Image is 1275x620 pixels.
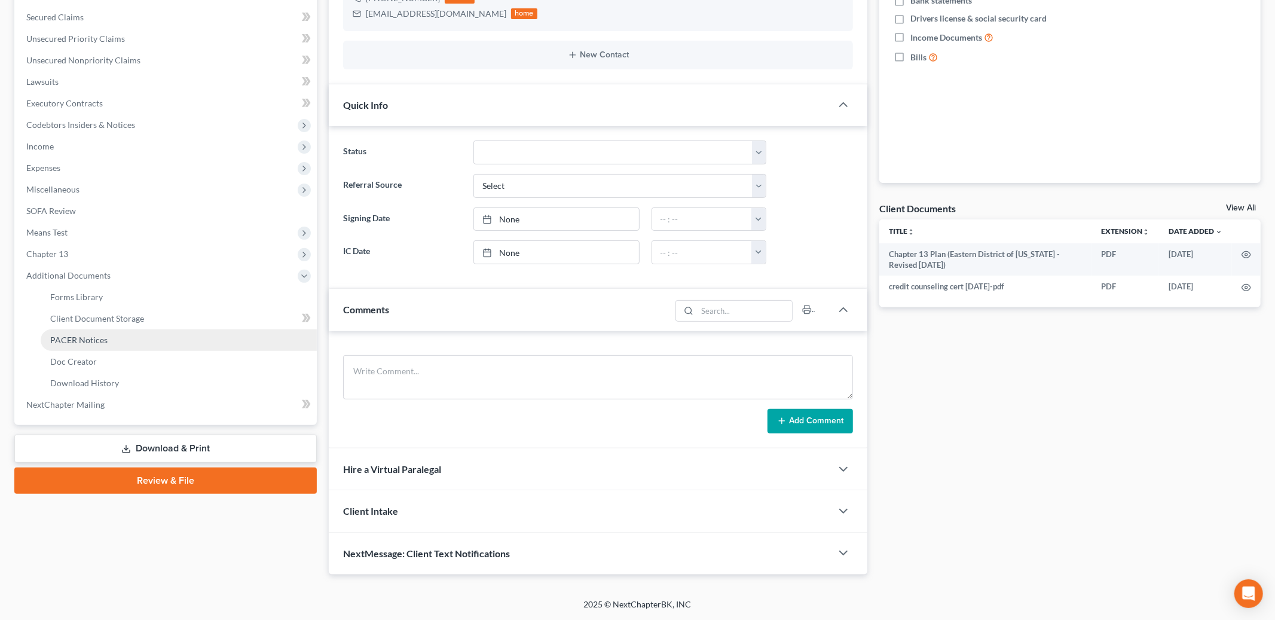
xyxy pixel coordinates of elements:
[910,32,982,44] span: Income Documents
[337,240,467,264] label: IC Date
[17,28,317,50] a: Unsecured Priority Claims
[26,227,68,237] span: Means Test
[17,50,317,71] a: Unsecured Nonpriority Claims
[17,7,317,28] a: Secured Claims
[353,50,843,60] button: New Contact
[1159,243,1232,276] td: [DATE]
[50,335,108,345] span: PACER Notices
[337,207,467,231] label: Signing Date
[1215,228,1222,236] i: expand_more
[297,598,979,620] div: 2025 © NextChapterBK, INC
[26,77,59,87] span: Lawsuits
[879,276,1091,297] td: credit counseling cert [DATE]-pdf
[26,12,84,22] span: Secured Claims
[343,99,388,111] span: Quick Info
[26,55,140,65] span: Unsecured Nonpriority Claims
[14,435,317,463] a: Download & Print
[26,184,80,194] span: Miscellaneous
[1234,579,1263,608] div: Open Intercom Messenger
[41,308,317,329] a: Client Document Storage
[26,120,135,130] span: Codebtors Insiders & Notices
[50,292,103,302] span: Forms Library
[50,356,97,366] span: Doc Creator
[41,329,317,351] a: PACER Notices
[652,241,753,264] input: -- : --
[1091,276,1159,297] td: PDF
[17,394,317,416] a: NextChapter Mailing
[474,241,638,264] a: None
[26,249,68,259] span: Chapter 13
[343,505,398,517] span: Client Intake
[26,141,54,151] span: Income
[41,372,317,394] a: Download History
[343,463,441,475] span: Hire a Virtual Paralegal
[26,399,105,410] span: NextChapter Mailing
[337,141,467,164] label: Status
[50,313,144,323] span: Client Document Storage
[1101,227,1149,236] a: Extensionunfold_more
[17,93,317,114] a: Executory Contracts
[26,33,125,44] span: Unsecured Priority Claims
[26,270,111,280] span: Additional Documents
[1226,204,1256,212] a: View All
[50,378,119,388] span: Download History
[879,202,956,215] div: Client Documents
[366,8,506,20] div: [EMAIL_ADDRESS][DOMAIN_NAME]
[652,208,753,231] input: -- : --
[17,71,317,93] a: Lawsuits
[343,304,389,315] span: Comments
[879,243,1091,276] td: Chapter 13 Plan (Eastern District of [US_STATE] - Revised [DATE])
[1169,227,1222,236] a: Date Added expand_more
[26,98,103,108] span: Executory Contracts
[41,286,317,308] a: Forms Library
[337,174,467,198] label: Referral Source
[511,8,537,19] div: home
[41,351,317,372] a: Doc Creator
[1091,243,1159,276] td: PDF
[14,468,317,494] a: Review & File
[1159,276,1232,297] td: [DATE]
[698,301,793,321] input: Search...
[17,200,317,222] a: SOFA Review
[26,206,76,216] span: SOFA Review
[343,548,510,559] span: NextMessage: Client Text Notifications
[910,51,927,63] span: Bills
[1142,228,1149,236] i: unfold_more
[768,409,853,434] button: Add Comment
[26,163,60,173] span: Expenses
[907,228,915,236] i: unfold_more
[474,208,638,231] a: None
[889,227,915,236] a: Titleunfold_more
[910,13,1047,25] span: Drivers license & social security card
